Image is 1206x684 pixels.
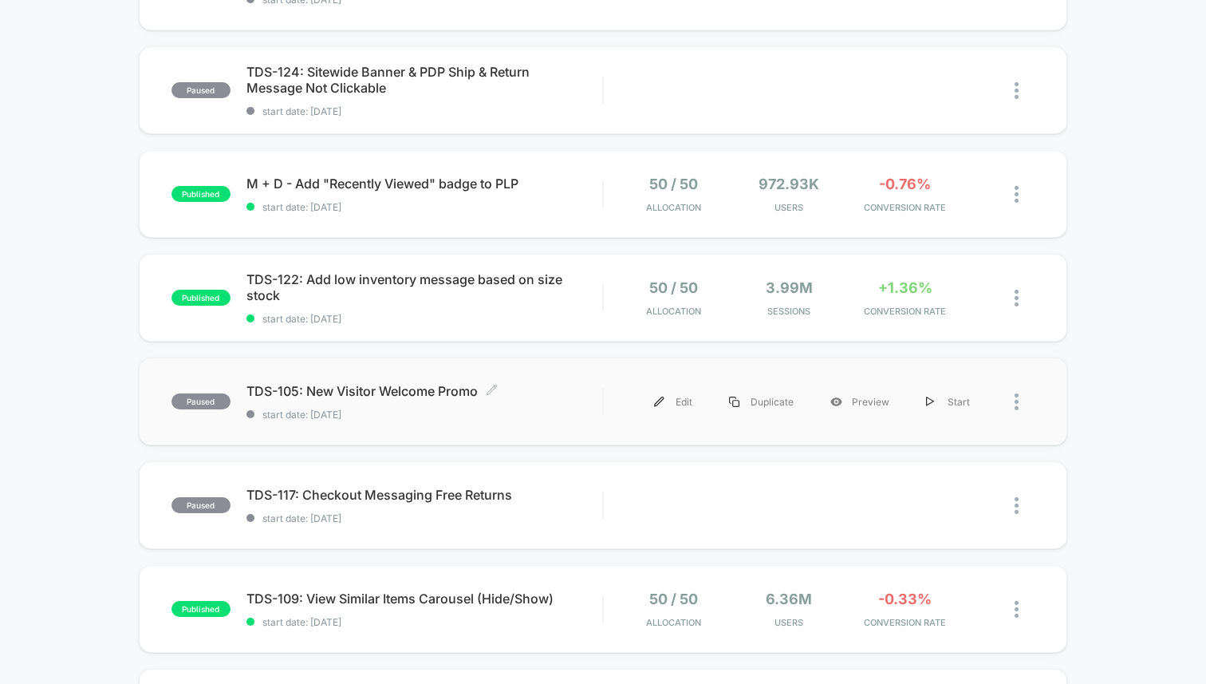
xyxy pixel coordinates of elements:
span: paused [171,393,231,409]
span: TDS-105: New Visitor Welcome Promo [246,383,602,399]
span: start date: [DATE] [246,313,602,325]
span: published [171,186,231,202]
span: published [171,290,231,306]
span: M + D - Add "Recently Viewed" badge to PLP [246,176,602,192]
img: close [1015,497,1019,514]
span: -0.33% [878,591,932,607]
img: menu [926,397,934,407]
span: 972.93k [759,176,819,192]
span: +1.36% [878,279,932,296]
span: 6.36M [766,591,812,607]
img: close [1015,186,1019,203]
img: close [1015,393,1019,410]
span: CONVERSION RATE [851,617,959,628]
span: Users [735,617,843,628]
span: Allocation [646,202,701,213]
span: 3.99M [766,279,813,296]
div: Edit [636,384,711,420]
span: Sessions [735,306,843,317]
img: menu [654,397,664,407]
span: Allocation [646,617,701,628]
span: start date: [DATE] [246,409,602,421]
span: published [171,601,231,617]
div: Start [908,384,988,420]
span: TDS-124: Sitewide Banner & PDP Ship & Return Message Not Clickable [246,64,602,96]
span: CONVERSION RATE [851,202,959,213]
div: Preview [812,384,908,420]
span: TDS-122: Add low inventory message based on size stock [246,271,602,303]
span: -0.76% [879,176,931,192]
span: paused [171,82,231,98]
span: 50 / 50 [649,279,698,296]
img: close [1015,601,1019,618]
span: start date: [DATE] [246,105,602,117]
span: 50 / 50 [649,176,698,192]
img: close [1015,290,1019,306]
div: Duplicate [711,384,812,420]
span: TDS-109: View Similar Items Carousel (Hide/Show) [246,591,602,607]
img: menu [729,397,739,407]
span: TDS-117: Checkout Messaging Free Returns [246,487,602,503]
span: start date: [DATE] [246,616,602,628]
span: start date: [DATE] [246,201,602,213]
img: close [1015,82,1019,99]
span: CONVERSION RATE [851,306,959,317]
span: 50 / 50 [649,591,698,607]
span: start date: [DATE] [246,512,602,524]
span: Allocation [646,306,701,317]
span: paused [171,497,231,513]
span: Users [735,202,843,213]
